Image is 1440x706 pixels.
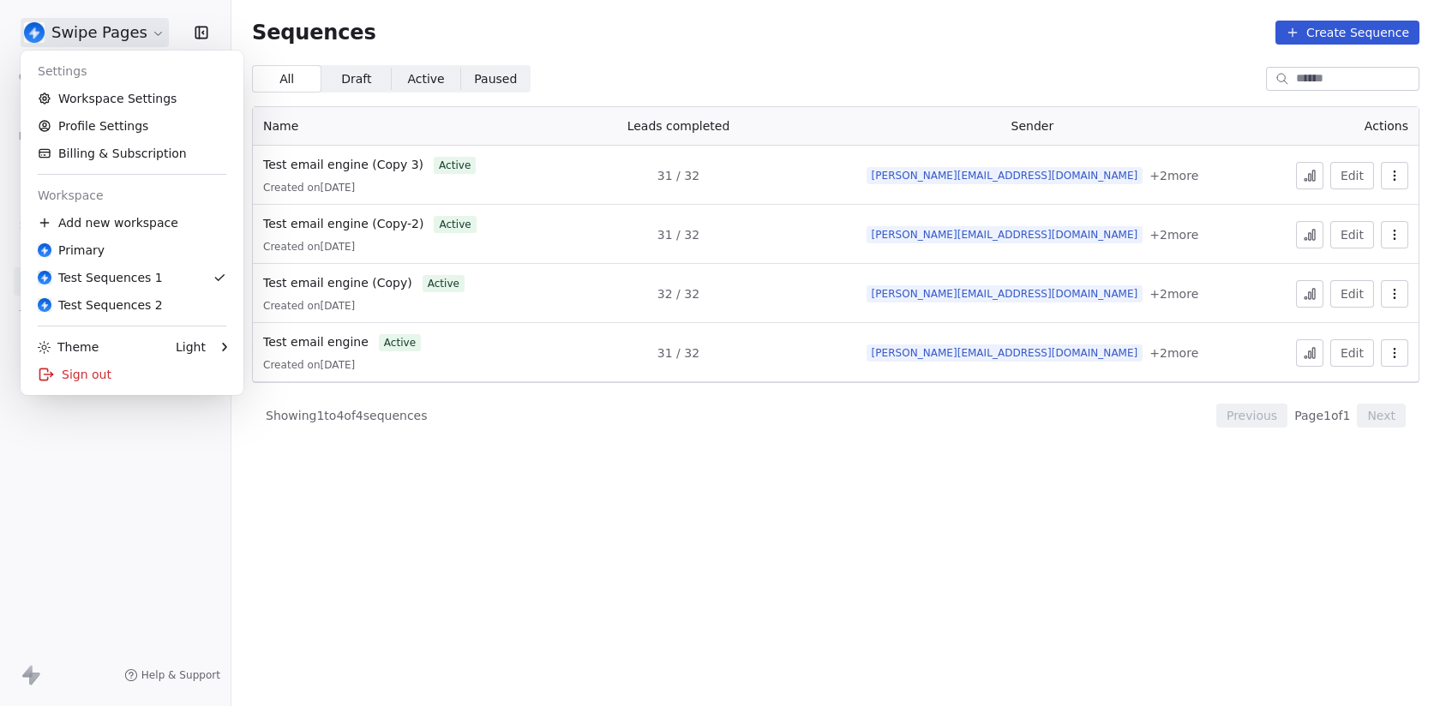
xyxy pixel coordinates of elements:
[27,140,237,167] a: Billing & Subscription
[38,298,51,312] img: user_01J93QE9VH11XXZQZDP4TWZEES.jpg
[38,242,105,259] div: Primary
[38,338,99,356] div: Theme
[27,182,237,209] div: Workspace
[27,57,237,85] div: Settings
[27,361,237,388] div: Sign out
[38,243,51,257] img: user_01J93QE9VH11XXZQZDP4TWZEES.jpg
[27,209,237,236] div: Add new workspace
[176,338,206,356] div: Light
[38,269,163,286] div: Test Sequences 1
[38,271,51,284] img: user_01J93QE9VH11XXZQZDP4TWZEES.jpg
[27,85,237,112] a: Workspace Settings
[38,296,163,314] div: Test Sequences 2
[27,112,237,140] a: Profile Settings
